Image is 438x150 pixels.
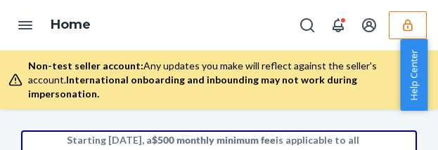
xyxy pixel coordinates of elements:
[400,39,427,111] button: Help Center
[152,134,276,146] span: $500 monthly minimum fee
[293,11,321,39] button: Open Search Box
[39,5,102,46] ol: breadcrumbs
[355,11,383,39] button: Open account menu
[349,108,424,143] iframe: Opens a widget where you can chat to one of our agents
[11,11,39,39] button: Open Navigation
[28,74,357,100] span: International onboarding and inbounding may not work during impersonation.
[51,17,91,32] a: Home
[28,60,143,71] span: Non-test seller account:
[324,11,352,39] button: Open notifications
[28,59,416,101] div: Any updates you make will reflect against the seller's account.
